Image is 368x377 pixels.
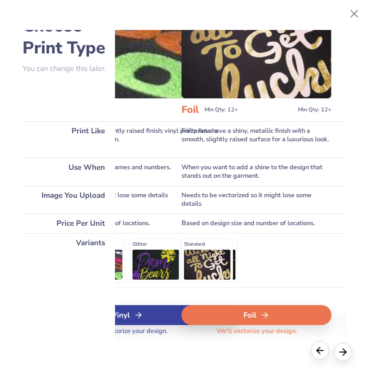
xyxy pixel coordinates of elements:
[22,233,115,288] div: Variants
[16,305,238,325] div: Vinyl
[22,121,115,158] div: Print Like
[181,305,331,325] div: Foil
[181,214,331,233] div: Based on design size and number of locations.
[22,214,115,233] div: Price Per Unit
[22,158,115,186] div: Use When
[16,186,238,214] div: Needs to be vectorized so it might lose some details
[181,103,294,116] h3: Foil
[181,186,331,214] div: Needs to be vectorized so it might lose some details
[345,4,364,23] button: Close
[22,186,115,214] div: Image You Upload
[83,327,171,342] span: We'll vectorize your design.
[212,327,301,342] span: We'll vectorize your design.
[16,121,238,158] div: Vibrant colors with a smooth, slightly raised finish; vinyl prints have a consistent texture and ...
[22,15,115,59] h2: Choose Print Type
[181,158,331,186] div: When you want to add a shine to the design that stands out on the garment.
[298,106,331,113] span: Min Qty: 12+
[16,158,238,186] div: For adding personalized custom names and numbers.
[181,121,331,158] div: Foil prints have a shiny, metallic finish with a smooth, slightly raised surface for a luxurious ...
[16,214,238,233] div: Based on design size and number of locations.
[22,64,115,73] p: You can change this later.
